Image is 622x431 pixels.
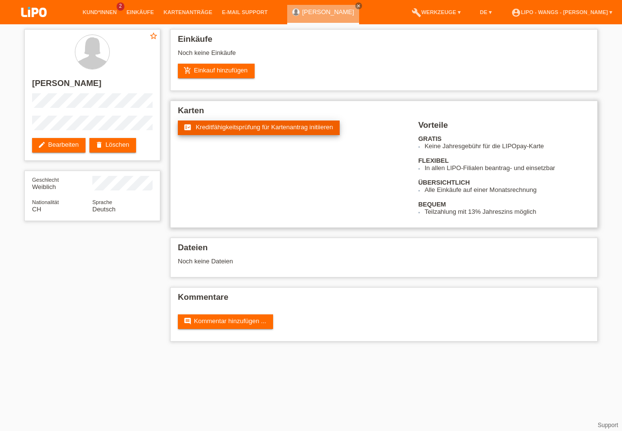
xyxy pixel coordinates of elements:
a: account_circleLIPO - Wangs - [PERSON_NAME] ▾ [506,9,617,15]
span: Schweiz [32,206,41,213]
h2: [PERSON_NAME] [32,79,153,93]
h2: Vorteile [418,121,590,135]
a: star_border [149,32,158,42]
a: Kartenanträge [159,9,217,15]
i: edit [38,141,46,149]
a: commentKommentar hinzufügen ... [178,314,273,329]
i: delete [95,141,103,149]
b: BEQUEM [418,201,446,208]
h2: Karten [178,106,590,121]
a: [PERSON_NAME] [302,8,354,16]
a: deleteLöschen [89,138,136,153]
h2: Einkäufe [178,34,590,49]
b: GRATIS [418,135,442,142]
div: Noch keine Einkäufe [178,49,590,64]
span: Nationalität [32,199,59,205]
div: Weiblich [32,176,92,190]
span: Deutsch [92,206,116,213]
a: E-Mail Support [217,9,273,15]
li: In allen LIPO-Filialen beantrag- und einsetzbar [425,164,590,172]
a: Support [598,422,618,429]
span: Sprache [92,199,112,205]
i: close [356,3,361,8]
b: FLEXIBEL [418,157,449,164]
h2: Kommentare [178,293,590,307]
a: fact_check Kreditfähigkeitsprüfung für Kartenantrag initiieren [178,121,340,135]
span: Geschlecht [32,177,59,183]
i: fact_check [184,123,191,131]
a: DE ▾ [475,9,497,15]
a: close [355,2,362,9]
li: Alle Einkäufe auf einer Monatsrechnung [425,186,590,193]
i: star_border [149,32,158,40]
i: add_shopping_cart [184,67,191,74]
h2: Dateien [178,243,590,258]
li: Teilzahlung mit 13% Jahreszins möglich [425,208,590,215]
a: Einkäufe [121,9,158,15]
a: LIPO pay [10,20,58,27]
span: Kreditfähigkeitsprüfung für Kartenantrag initiieren [196,123,333,131]
a: editBearbeiten [32,138,86,153]
li: Keine Jahresgebühr für die LIPOpay-Karte [425,142,590,150]
span: 2 [117,2,124,11]
i: account_circle [511,8,521,17]
i: build [412,8,421,17]
a: Kund*innen [78,9,121,15]
b: ÜBERSICHTLICH [418,179,470,186]
div: Noch keine Dateien [178,258,475,265]
i: comment [184,317,191,325]
a: add_shopping_cartEinkauf hinzufügen [178,64,255,78]
a: buildWerkzeuge ▾ [407,9,466,15]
